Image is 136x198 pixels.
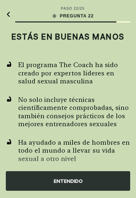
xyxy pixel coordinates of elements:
[6,32,130,41] h2: ESTÁS EN BUENAS MANOS
[18,96,130,128] span: No solo incluye técnicas científicamente comprobadas, sino también consejos prácticos de los mejo...
[52,13,94,19] div: PREGUNTA 22
[6,171,130,191] div: ENTENDIDO
[18,139,130,163] span: Ha ayudado a miles de hombres en todo el mundo a llevar su vida sexual a otro nivel
[18,61,130,86] span: El programa The Coach ha sido creado por expertos líderes en salud sexual masculina
[61,6,85,11] div: PASO 22 / 25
